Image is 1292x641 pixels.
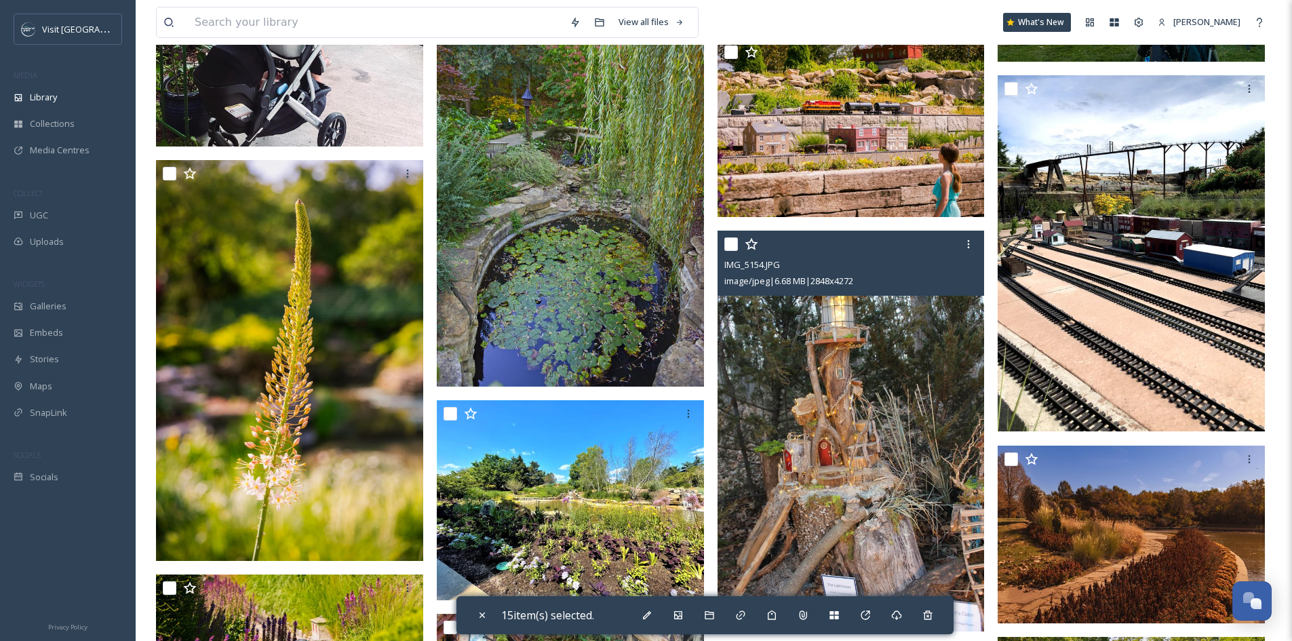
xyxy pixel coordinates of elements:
[718,231,985,632] img: IMG_5154.JPG
[188,7,563,37] input: Search your library
[42,22,147,35] span: Visit [GEOGRAPHIC_DATA]
[30,91,57,104] span: Library
[724,258,780,271] span: IMG_5154.JPG
[501,608,594,623] span: 15 item(s) selected.
[30,144,90,157] span: Media Centres
[30,117,75,130] span: Collections
[156,160,423,560] img: Visit OP - Arboretum - 12.JPG
[1151,9,1247,35] a: [PERSON_NAME]
[612,9,691,35] a: View all files
[30,326,63,339] span: Embeds
[724,275,853,287] span: image/jpeg | 6.68 MB | 2848 x 4272
[998,445,1265,623] img: _D9A3568.jpg
[30,353,59,366] span: Stories
[1232,581,1272,621] button: Open Chat
[998,75,1265,431] img: IMG_6129.jpg
[437,400,704,601] img: Botanical.jpg
[30,471,58,484] span: Socials
[30,235,64,248] span: Uploads
[14,70,37,80] span: MEDIA
[14,450,41,460] span: SOCIALS
[718,39,985,217] img: Visit OP - Arboretum - 33.JPG
[30,406,67,419] span: SnapLink
[1173,16,1240,28] span: [PERSON_NAME]
[22,22,35,36] img: c3es6xdrejuflcaqpovn.png
[48,618,87,634] a: Privacy Policy
[30,300,66,313] span: Galleries
[14,188,43,198] span: COLLECT
[48,623,87,632] span: Privacy Policy
[30,380,52,393] span: Maps
[14,279,45,289] span: WIDGETS
[1003,13,1071,32] a: What's New
[30,209,48,222] span: UGC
